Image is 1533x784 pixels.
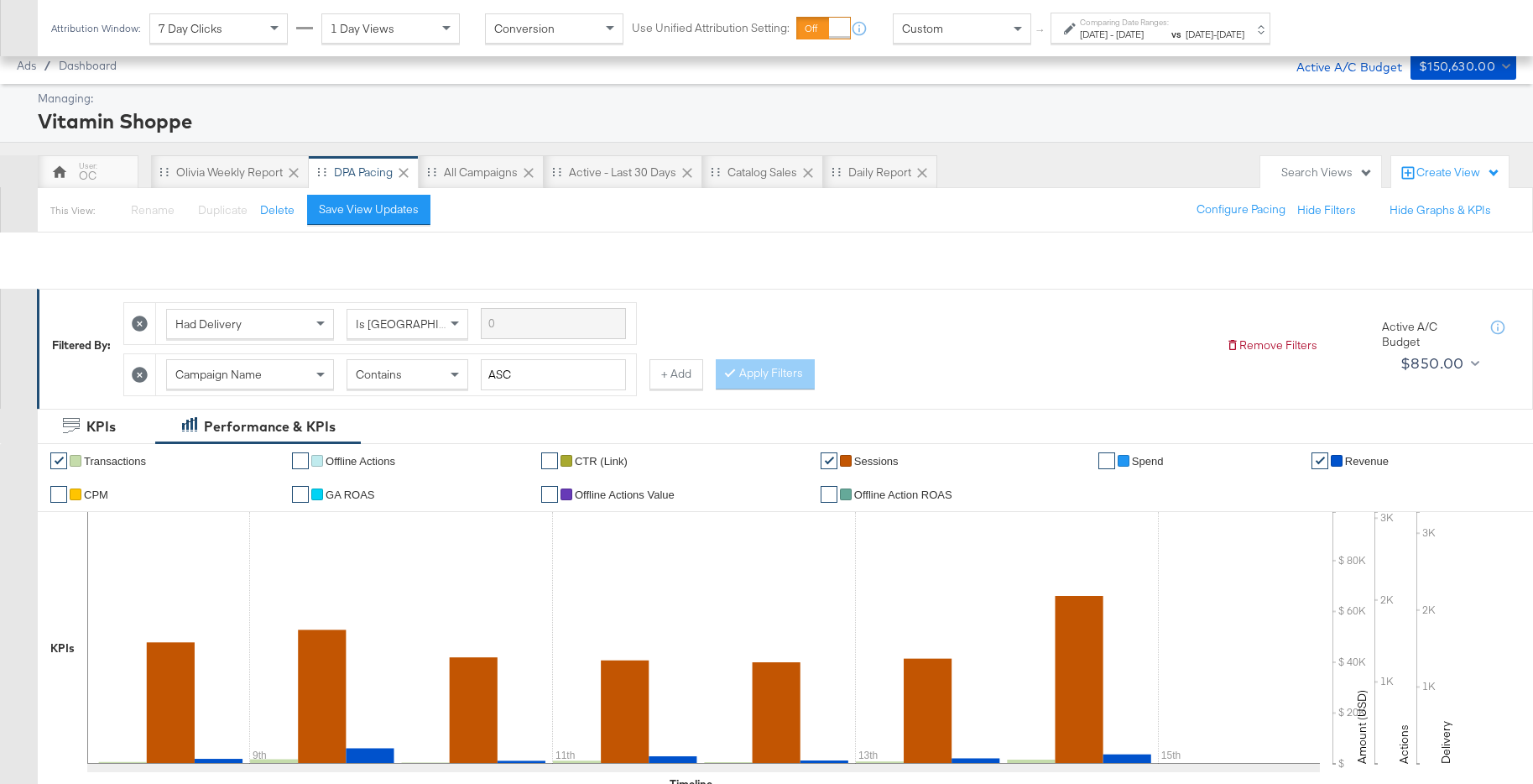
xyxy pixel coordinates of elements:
span: 1 Day Views [331,21,394,36]
div: Managing: [38,91,1512,107]
div: All Campaigns [444,165,518,180]
input: Enter a search term [481,359,626,390]
div: Drag to reorder tab [711,167,720,176]
span: Campaign Name [175,367,262,382]
a: ✔ [50,452,67,469]
a: ✔ [1098,452,1115,469]
span: GA ROAS [326,489,375,501]
div: $150,630.00 [1419,56,1495,77]
a: ✔ [821,452,837,469]
div: Active A/C Budget [1279,53,1402,78]
span: Had Delivery [175,316,242,332]
a: ✔ [292,486,309,503]
div: Olivia Weekly Report [176,165,283,180]
a: Dashboard [59,59,117,72]
div: Vitamin Shoppe [38,107,1512,135]
span: Sessions [854,455,899,468]
div: - [1184,28,1244,41]
span: Custom [902,21,943,36]
div: Filtered By: [52,337,111,353]
a: ✔ [50,486,67,503]
a: ✔ [821,486,837,503]
input: Enter a search term [481,308,626,339]
span: 7 Day Clicks [159,21,222,36]
span: Ads [17,59,36,72]
span: Conversion [494,21,555,36]
text: Amount (USD) [1354,690,1369,764]
span: Contains [356,367,402,382]
button: Remove Filters [1226,337,1317,353]
span: Transactions [84,455,146,468]
span: Revenue [1345,455,1389,468]
span: Offline Actions Value [575,489,675,501]
button: Configure Pacing [1185,195,1297,225]
div: Drag to reorder tab [552,167,561,176]
span: [DATE] [1217,28,1244,40]
button: Save View Updates [307,195,430,225]
div: Attribution Window: [50,23,141,34]
div: Catalog Sales [727,165,797,180]
span: [DATE] [1116,28,1144,40]
a: ✔ [292,452,309,469]
div: Active A/C Budget [1382,319,1474,350]
a: ✔ [541,452,558,469]
div: KPIs [86,417,116,436]
div: Drag to reorder tab [159,167,169,176]
div: DPA Pacing [334,165,393,180]
span: / [36,59,59,72]
div: $850.00 [1400,351,1464,376]
div: Drag to reorder tab [832,167,841,176]
div: Daily Report [848,165,911,180]
span: Rename [131,202,175,217]
text: Actions [1396,724,1411,764]
span: Offline Action ROAS [854,489,952,501]
div: This View: [50,204,95,217]
span: Spend [1132,455,1164,468]
strong: vs [1169,28,1184,40]
div: Drag to reorder tab [427,167,436,176]
div: Active - Last 30 Days [569,165,676,180]
div: KPIs [50,640,75,656]
span: CTR (Link) [575,455,628,468]
span: Is [GEOGRAPHIC_DATA] [356,316,484,332]
a: ✔ [541,486,558,503]
span: CPM [84,489,108,501]
span: Offline Actions [326,455,395,468]
div: OC [79,168,96,184]
a: ✔ [1311,452,1328,469]
button: + Add [649,359,703,389]
button: Hide Filters [1297,202,1356,218]
div: Search Views [1281,165,1373,180]
text: Delivery [1438,721,1453,764]
button: $150,630.00 [1410,53,1516,80]
span: ↑ [1033,29,1049,34]
label: Comparing Date Ranges: [1080,17,1169,28]
span: [DATE] [1186,28,1213,40]
label: Use Unified Attribution Setting: [632,20,790,36]
button: Delete [260,202,295,218]
div: - [1080,28,1169,41]
div: Drag to reorder tab [317,167,326,176]
div: Create View [1416,165,1500,181]
button: $850.00 [1394,350,1483,377]
button: Hide Graphs & KPIs [1390,202,1491,218]
span: Duplicate [198,202,248,217]
span: [DATE] [1080,28,1108,40]
div: Save View Updates [319,201,419,217]
div: Performance & KPIs [204,417,336,436]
